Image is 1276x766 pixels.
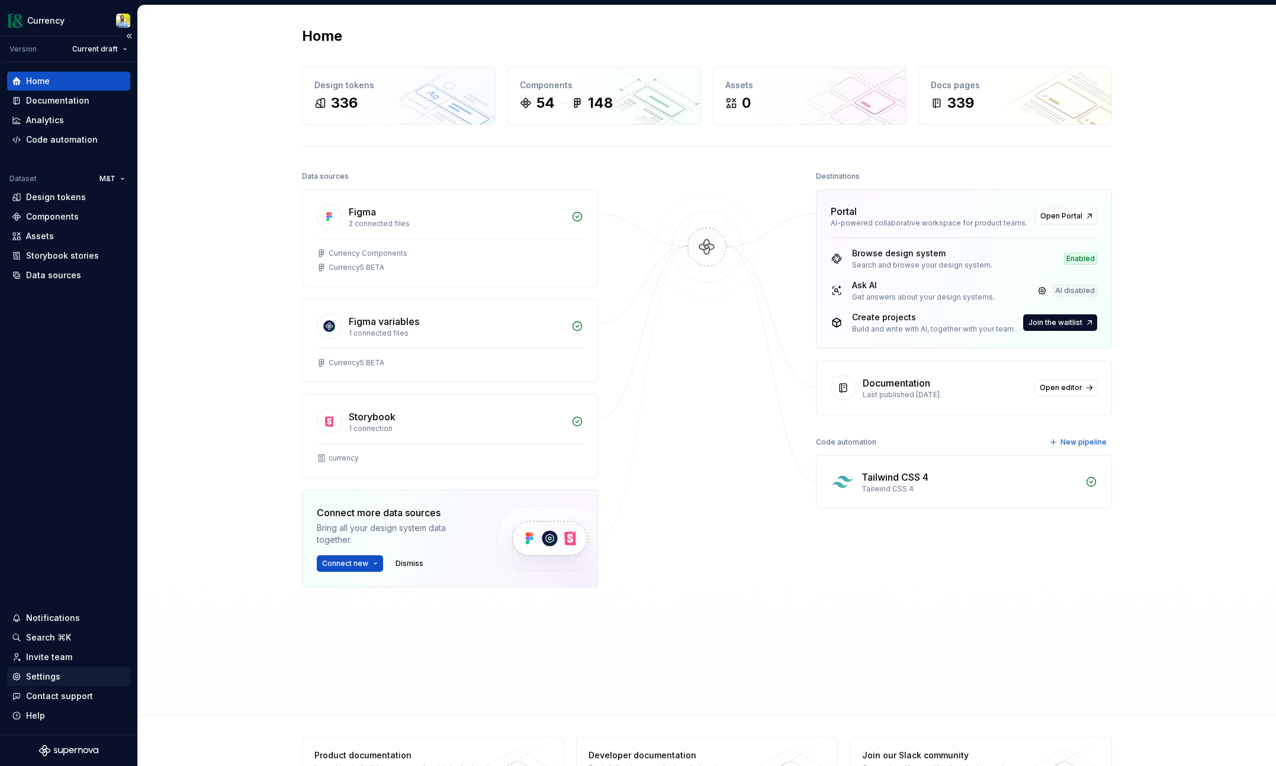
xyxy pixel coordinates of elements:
a: Figma2 connected filesCurrency ComponentsCurrency5 BETA [302,189,598,287]
img: Patrick [116,14,130,28]
span: Join the waitlist [1028,318,1082,327]
div: Settings [26,671,60,683]
button: Join the waitlist [1023,314,1097,331]
div: Documentation [863,376,930,390]
div: 2 connected files [349,219,564,228]
div: Join our Slack community [862,749,1034,761]
div: Last published [DATE] [863,390,1027,400]
a: Design tokens [7,188,130,207]
a: Home [7,72,130,91]
div: 339 [947,94,974,112]
h2: Home [302,27,342,46]
a: Storybook1 connectioncurrency [302,394,598,478]
span: New pipeline [1060,437,1107,447]
span: Open Portal [1040,211,1082,221]
div: 1 connected files [349,329,564,338]
div: Enabled [1064,253,1097,265]
div: Bring all your design system data together. [317,522,477,546]
a: Data sources [7,266,130,285]
div: Storybook stories [26,250,99,262]
button: Help [7,706,130,725]
div: Version [9,44,37,54]
div: Contact support [26,690,93,702]
div: Components [520,79,689,91]
button: Notifications [7,609,130,627]
div: Help [26,710,45,722]
div: 0 [742,94,751,112]
span: Current draft [72,44,118,54]
div: Design tokens [314,79,483,91]
div: Product documentation [314,749,487,761]
div: Currency Components [329,249,407,258]
div: Connect more data sources [317,506,477,520]
div: Build and write with AI, together with your team. [852,324,1015,334]
div: Create projects [852,311,1015,323]
button: New pipeline [1046,434,1112,450]
div: Developer documentation [589,749,761,761]
a: Storybook stories [7,246,130,265]
a: Code automation [7,130,130,149]
div: Invite team [26,651,72,663]
div: Ask AI [852,279,995,291]
a: Invite team [7,648,130,667]
div: Figma variables [349,314,419,329]
div: Tailwind CSS 4 [862,484,1078,494]
img: 77b064d8-59cc-4dbd-8929-60c45737814c.png [8,14,23,28]
div: Code automation [816,434,876,450]
div: Dataset [9,174,37,184]
button: Connect new [317,555,383,572]
div: AI-powered collaborative workspace for product teams. [831,218,1028,228]
div: Components [26,211,79,223]
button: Collapse sidebar [121,28,137,44]
div: Currency5 BETA [329,263,384,272]
div: Analytics [26,114,64,126]
button: Contact support [7,687,130,706]
div: Data sources [302,168,349,185]
div: Data sources [26,269,81,281]
div: Search and browse your design system. [852,260,992,270]
div: Docs pages [931,79,1100,91]
div: Home [26,75,50,87]
a: Analytics [7,111,130,130]
a: Documentation [7,91,130,110]
a: Assets0 [713,67,907,125]
span: Dismiss [396,559,423,568]
div: Currency [27,15,65,27]
a: Components54148 [507,67,701,125]
a: Figma variables1 connected filesCurrency5 BETA [302,299,598,382]
button: Dismiss [390,555,429,572]
div: Get answers about your design systems. [852,292,995,302]
div: 148 [588,94,613,112]
button: M&T [94,170,130,187]
svg: Supernova Logo [39,745,98,757]
div: Design tokens [26,191,86,203]
a: Assets [7,227,130,246]
div: Browse design system [852,247,992,259]
div: Notifications [26,612,80,624]
div: Figma [349,205,376,219]
button: Search ⌘K [7,628,130,647]
div: 1 connection [349,424,564,433]
div: AI disabled [1053,285,1097,297]
span: M&T [99,174,115,184]
div: Destinations [816,168,860,185]
span: Connect new [322,559,368,568]
button: Current draft [67,41,133,57]
a: Settings [7,667,130,686]
div: 336 [331,94,358,112]
span: Open editor [1040,383,1082,392]
div: 54 [536,94,555,112]
div: Assets [725,79,894,91]
div: Portal [831,204,857,218]
a: Design tokens336 [302,67,496,125]
div: Documentation [26,95,89,107]
button: CurrencyPatrick [2,8,135,33]
a: Docs pages339 [918,67,1112,125]
a: Open Portal [1035,208,1097,224]
a: Open editor [1034,379,1097,396]
div: Code automation [26,134,98,146]
a: Components [7,207,130,226]
div: Storybook [349,410,396,424]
